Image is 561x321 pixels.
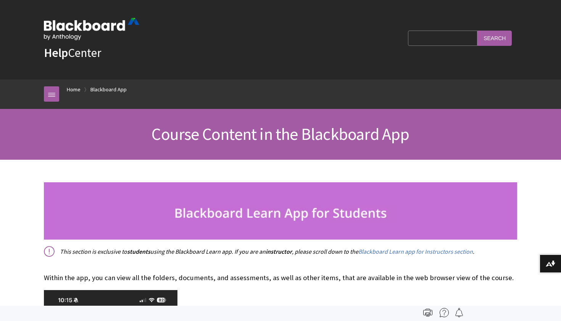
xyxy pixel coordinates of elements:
span: Course Content in the Blackboard App [152,123,409,144]
span: students [127,248,150,255]
img: More help [440,308,449,317]
p: This section is exclusive to using the Blackboard Learn app. If you are an , please scroll down t... [44,247,517,256]
img: studnets_banner [44,182,517,240]
a: Blackboard App [90,85,127,94]
a: Blackboard Learn app for Instructors section [358,248,473,256]
strong: Help [44,45,68,60]
img: Print [423,308,432,317]
a: Home [67,85,81,94]
img: Follow this page [455,308,464,317]
span: instructor [266,248,292,255]
a: HelpCenter [44,45,101,60]
input: Search [477,31,512,45]
p: Within the app, you can view all the folders, documents, and assessments, as well as other items,... [44,263,517,283]
img: Blackboard by Anthology [44,18,139,40]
